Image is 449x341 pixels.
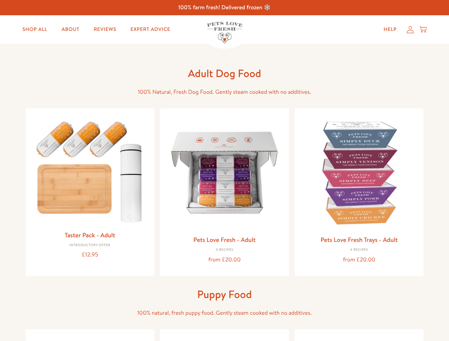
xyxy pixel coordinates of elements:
[138,88,311,96] span: 100% Natural, Fresh Dog Food. Gently steam cooked with no additives.
[137,309,312,317] span: 100% natural, fresh puppy food. Gently steam cooked with no additives.
[111,287,338,301] h1: Puppy Food
[31,243,149,248] div: Introductory Offer
[111,66,338,80] h1: Adult Dog Food
[17,22,53,37] a: Shop All
[300,114,418,232] img: Pets Love Fresh Trays - Adult
[125,22,176,37] a: Expert Advice
[321,235,398,244] a: Pets Love Fresh Trays - Adult
[300,255,418,265] div: from £20.00
[166,114,283,232] img: Pets Love Fresh - Adult
[207,22,242,43] img: Pets Love Fresh
[300,248,418,252] div: 4 Recipes
[88,22,122,37] a: Reviews
[166,255,283,265] div: from £20.00
[193,235,256,244] a: Pets Love Fresh - Adult
[378,22,402,37] a: Help
[65,231,115,239] a: Taster Pack - Adult
[56,22,85,37] a: About
[166,248,283,252] div: 4 Recipes
[31,114,149,227] img: Taster Pack - Adult
[31,250,149,260] div: £12.95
